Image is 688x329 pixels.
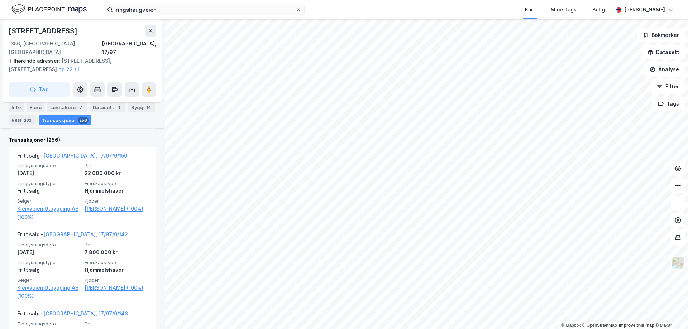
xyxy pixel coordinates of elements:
a: [PERSON_NAME] (100%) [85,204,148,213]
a: [GEOGRAPHIC_DATA], 17/97/0/150 [43,153,127,159]
div: [DATE] [17,169,80,178]
span: Tinglysningsdato [17,321,80,327]
div: Hjemmelshaver [85,266,148,274]
button: Tag [9,82,70,97]
span: Tinglysningstype [17,180,80,187]
div: ESG [9,115,36,125]
span: Selger [17,277,80,283]
span: Eierskapstype [85,260,148,266]
span: Tilhørende adresser: [9,58,62,64]
div: [GEOGRAPHIC_DATA], 17/97 [102,39,156,57]
div: [DATE] [17,248,80,257]
a: OpenStreetMap [582,323,617,328]
div: Fritt salg [17,266,80,274]
span: Kjøper [85,277,148,283]
a: [GEOGRAPHIC_DATA], 17/97/0/142 [43,231,128,237]
div: 22 000 000 kr [85,169,148,178]
div: 7 800 000 kr [85,248,148,257]
div: Mine Tags [551,5,577,14]
span: Pris [85,242,148,248]
span: Pris [85,321,148,327]
div: 1 [115,104,123,111]
img: logo.f888ab2527a4732fd821a326f86c7f29.svg [11,3,87,16]
span: Tinglysningsdato [17,163,80,169]
div: Leietakere [47,102,87,112]
div: Hjemmelshaver [85,187,148,195]
input: Søk på adresse, matrikkel, gårdeiere, leietakere eller personer [113,4,296,15]
div: Kontrollprogram for chat [652,295,688,329]
span: Kjøper [85,198,148,204]
div: 14 [145,104,152,111]
div: Eiere [27,102,44,112]
a: Improve this map [619,323,654,328]
a: Mapbox [561,323,581,328]
div: 256 [78,117,89,124]
img: Z [671,256,685,270]
div: Fritt salg - [17,230,128,242]
button: Tags [652,97,685,111]
div: Bolig [592,5,605,14]
div: Transaksjoner [39,115,91,125]
iframe: Chat Widget [652,295,688,329]
button: Datasett [641,45,685,59]
div: 7 [77,104,84,111]
div: 1356, [GEOGRAPHIC_DATA], [GEOGRAPHIC_DATA] [9,39,102,57]
a: [GEOGRAPHIC_DATA], 17/97/0/148 [43,310,128,316]
span: Tinglysningstype [17,260,80,266]
button: Filter [651,79,685,94]
div: 233 [23,117,33,124]
div: Transaksjoner (256) [9,136,156,144]
div: [STREET_ADDRESS], [STREET_ADDRESS] [9,57,150,74]
span: Pris [85,163,148,169]
a: [PERSON_NAME] (100%) [85,284,148,292]
div: Fritt salg - [17,151,127,163]
div: Bygg [128,102,155,112]
div: Datasett [90,102,125,112]
button: Bokmerker [637,28,685,42]
div: Fritt salg - [17,309,128,321]
span: Tinglysningsdato [17,242,80,248]
button: Analyse [644,62,685,77]
div: [PERSON_NAME] [624,5,665,14]
a: Kleivveien Utbygging AS (100%) [17,284,80,301]
div: Fritt salg [17,187,80,195]
span: Selger [17,198,80,204]
div: [STREET_ADDRESS] [9,25,79,37]
div: Info [9,102,24,112]
div: Kart [525,5,535,14]
a: Kleivveien Utbygging AS (100%) [17,204,80,222]
span: Eierskapstype [85,180,148,187]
